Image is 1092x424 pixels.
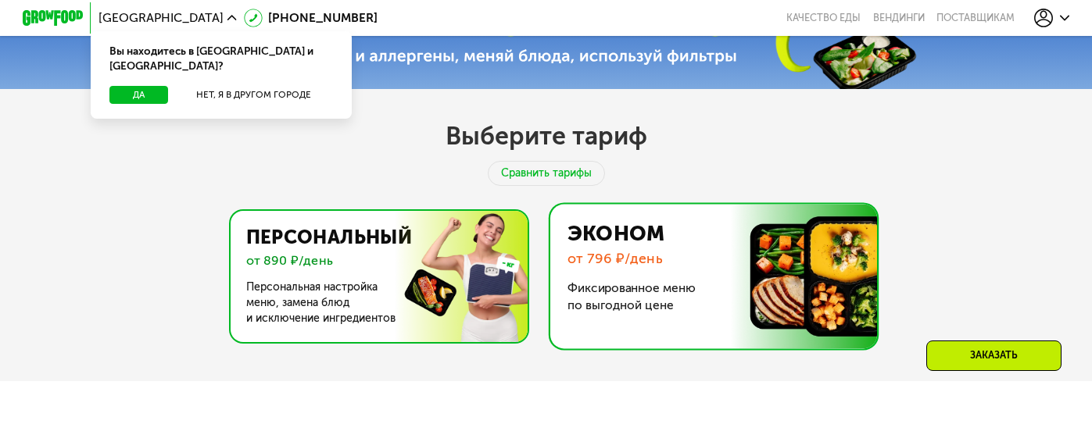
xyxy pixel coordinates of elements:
[109,86,168,104] button: Да
[786,12,861,24] a: Качество еды
[98,12,224,24] span: [GEOGRAPHIC_DATA]
[936,12,1015,24] div: поставщикам
[174,86,334,104] button: Нет, я в другом городе
[873,12,925,24] a: Вендинги
[244,9,378,27] a: [PHONE_NUMBER]
[446,120,647,151] h2: Выберите тариф
[488,161,605,186] div: Сравнить тарифы
[91,31,352,86] div: Вы находитесь в [GEOGRAPHIC_DATA] и [GEOGRAPHIC_DATA]?
[926,340,1062,371] div: Заказать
